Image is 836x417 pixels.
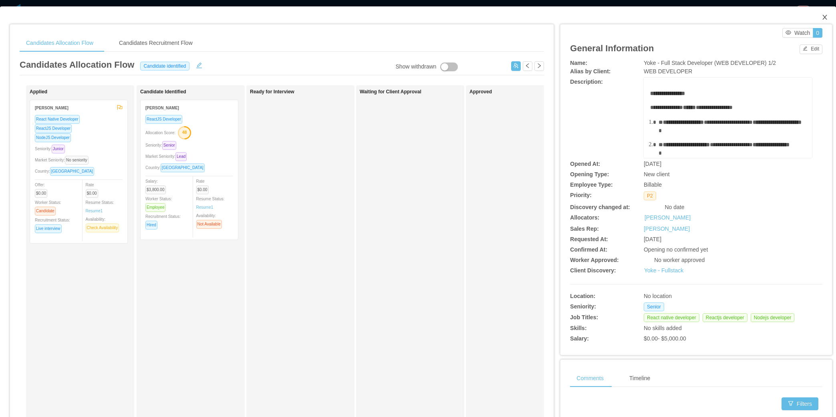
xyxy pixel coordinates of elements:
span: No worker approved [654,257,705,263]
article: Candidates Allocation Flow [20,58,134,71]
h1: Waiting for Client Approval [360,89,472,95]
h1: Approved [469,89,582,95]
button: icon: right [534,61,544,71]
div: Candidates Allocation Flow [20,34,100,52]
a: Yoke - Fullstack [644,267,683,274]
b: Sales Rep: [570,226,599,232]
button: icon: edit [193,60,205,68]
a: [PERSON_NAME] [645,214,691,222]
span: Live interview [35,224,62,233]
div: No location [644,292,770,300]
span: Worker Status: [35,200,61,213]
button: icon: filterFilters [782,397,818,410]
span: React Native Developer [35,115,80,124]
button: 0 [813,28,822,38]
b: Employee Type: [570,181,612,188]
a: [PERSON_NAME] [644,226,690,232]
span: [DATE] [644,236,661,242]
span: Market Seniority: [35,158,92,162]
span: Hired [145,221,157,230]
span: Rate [86,183,101,195]
span: NodeJS Developer [35,133,71,142]
b: Allocators: [570,214,599,221]
b: Priority: [570,192,592,198]
span: Resume Status: [196,197,225,210]
span: $0.00 - $5,000.00 [644,335,686,342]
span: $0.00 [86,189,98,198]
span: Seniority: [145,143,179,147]
span: No skills added [644,325,682,331]
b: Job Titles: [570,314,598,320]
span: No date [665,204,684,210]
span: Senior [162,141,176,150]
button: Close [814,6,836,29]
h1: Applied [30,89,142,95]
span: ReactJS Developer [35,124,72,133]
a: Resume1 [196,204,214,210]
div: Show withdrawn [395,62,436,71]
span: flag [117,105,123,110]
strong: [PERSON_NAME] [35,106,68,110]
span: $3,800.00 [145,185,166,194]
b: Confirmed At: [570,246,607,253]
b: Skills: [570,325,586,331]
span: No seniority [65,156,89,165]
div: Candidates Recruitment Flow [113,34,199,52]
span: Billable [644,181,662,188]
span: Resume Status: [86,200,114,213]
a: Resume1 [86,208,103,214]
span: Offer: [35,183,50,195]
span: Employee [145,203,165,212]
button: icon: usergroup-add [511,61,521,71]
text: 48 [182,130,187,135]
span: Seniority: [35,147,68,151]
b: Worker Approved: [570,257,618,263]
strong: [PERSON_NAME] [145,106,179,110]
h1: Candidate Identified [140,89,252,95]
button: 48 [175,126,191,139]
span: Not Available [196,220,222,229]
button: icon: left [523,61,532,71]
b: Seniority: [570,303,596,310]
span: [GEOGRAPHIC_DATA] [161,163,205,172]
span: WEB DEVELOPER [644,68,692,75]
span: Worker Status: [145,197,172,210]
span: Junior [52,145,65,153]
div: Timeline [623,369,657,387]
span: Availability: [196,214,225,226]
span: $0.00 [196,185,209,194]
span: Candidate [35,207,56,216]
span: React native developer [644,313,699,322]
span: Recruitment Status: [35,218,70,231]
span: Reactjs developer [703,313,747,322]
b: Salary: [570,335,589,342]
span: Salary: [145,179,169,192]
span: Rate [196,179,212,192]
h1: Ready for Interview [250,89,362,95]
b: Requested At: [570,236,608,242]
span: [DATE] [644,161,661,167]
button: icon: editEdit [800,44,822,54]
span: New client [644,171,670,177]
span: $0.00 [35,189,47,198]
span: Lead [175,152,187,161]
b: Location: [570,293,595,299]
span: Country: [145,165,208,170]
b: Discovery changed at: [570,204,630,210]
span: Country: [35,169,97,173]
span: Market Seniority: [145,154,190,159]
span: Allocation Score: [145,131,175,135]
b: Description: [570,79,603,85]
span: Yoke - Full Stack Developer (WEB DEVELOPER) 1/2 [644,60,776,66]
i: icon: close [822,14,828,20]
article: General Information [570,42,654,55]
span: Opening no confirmed yet [644,246,708,253]
span: Check Availability [86,224,119,232]
span: Recruitment Status: [145,214,181,227]
div: rdw-wrapper [644,78,812,158]
div: Comments [570,369,610,387]
button: icon: eyeWatch [782,28,813,38]
span: Nodejs developer [751,313,794,322]
span: ReactJS Developer [145,115,182,124]
div: rdw-editor [650,89,806,169]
